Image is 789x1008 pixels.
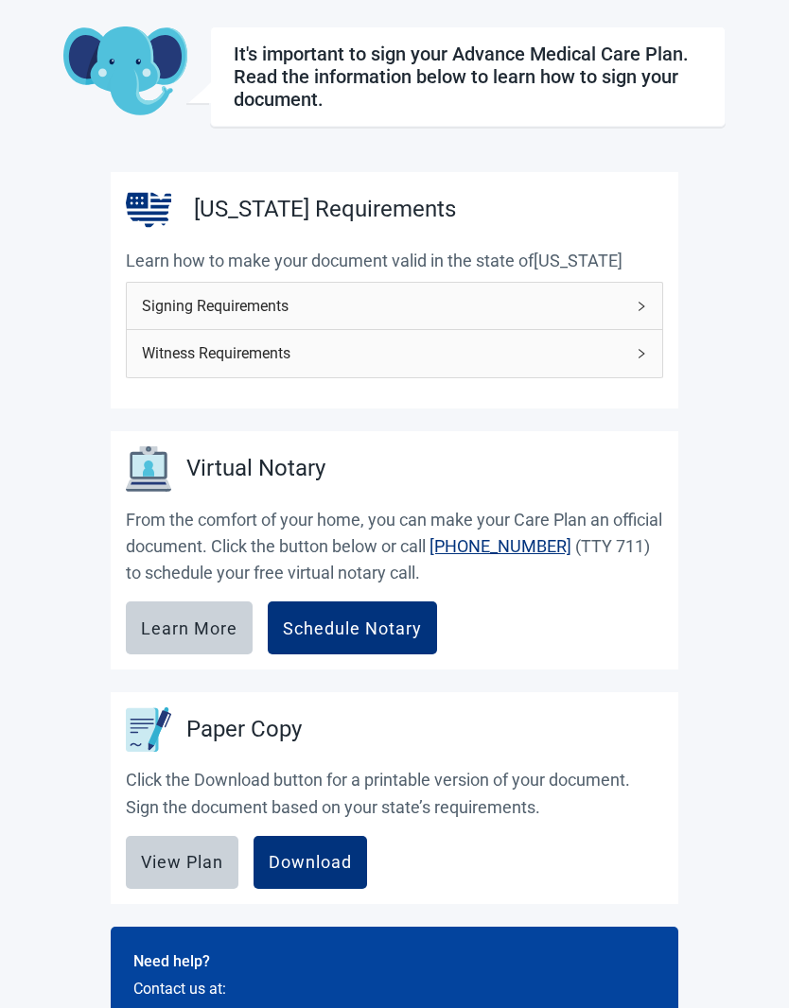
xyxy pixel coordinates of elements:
img: Koda Elephant [63,27,187,118]
h3: Paper Copy [186,713,302,749]
span: Witness Requirements [142,342,624,366]
p: Learn how to make your document valid in the state of [US_STATE] [126,249,663,275]
div: Learn More [141,619,237,638]
div: Schedule Notary [283,619,422,638]
button: View Plan [126,837,238,890]
span: right [636,302,647,313]
button: Download [254,837,367,890]
p: Need help? [133,950,656,974]
p: Contact us at: [133,978,656,1001]
button: Learn More [126,602,253,655]
h3: Virtual Notary [186,452,325,488]
img: United States [126,188,171,234]
span: Signing Requirements [142,295,624,319]
p: From the comfort of your home, you can make your Care Plan an official document. Click the button... [126,508,663,588]
img: Virtual Notary [126,447,171,493]
span: right [636,349,647,360]
img: Paper Copy [126,708,171,753]
div: Signing Requirements [127,284,662,330]
div: View Plan [141,854,223,873]
div: Download [269,854,352,873]
div: It's important to sign your Advance Medical Care Plan. Read the information below to learn how to... [234,43,702,112]
p: Click the Download button for a printable version of your document. Sign the document based on yo... [126,768,663,822]
h3: [US_STATE] Requirements [194,193,456,229]
button: Schedule Notary [268,602,437,655]
div: Witness Requirements [127,331,662,377]
a: [PHONE_NUMBER] [430,537,571,557]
